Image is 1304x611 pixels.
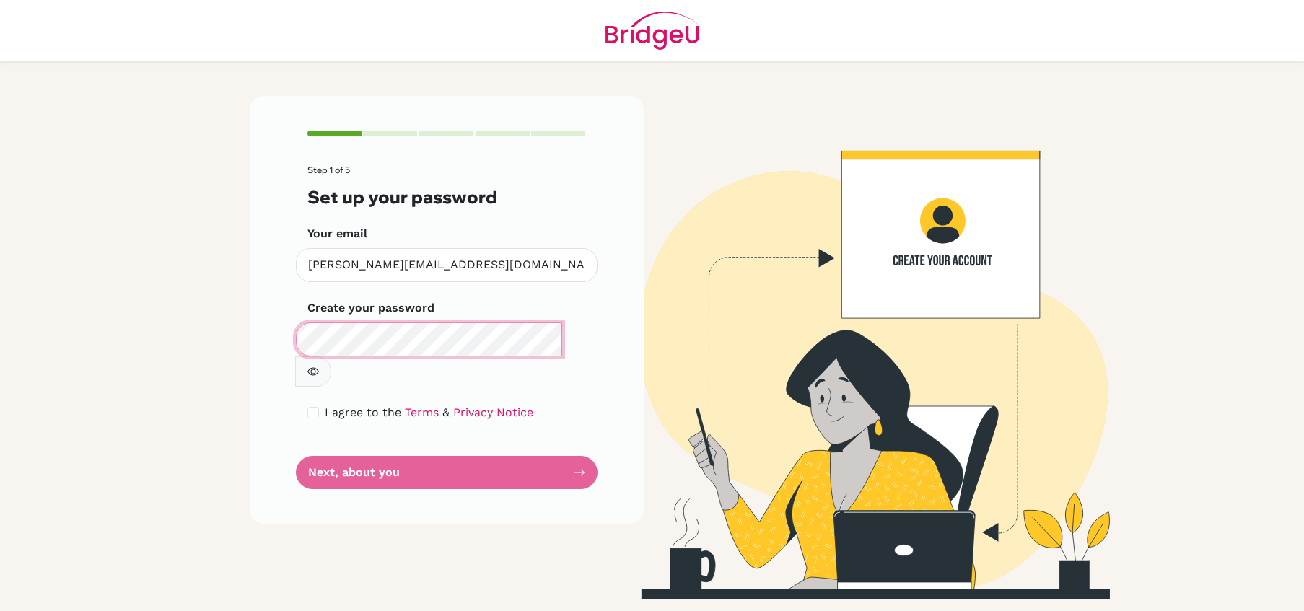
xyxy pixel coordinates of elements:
a: Terms [405,405,439,419]
label: Your email [307,225,367,242]
img: Create your account [447,96,1269,599]
span: Step 1 of 5 [307,164,350,175]
span: & [442,405,450,419]
span: I agree to the [325,405,401,419]
input: Insert your email* [296,248,598,282]
h3: Set up your password [307,187,586,208]
a: Privacy Notice [453,405,533,419]
label: Create your password [307,299,434,317]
